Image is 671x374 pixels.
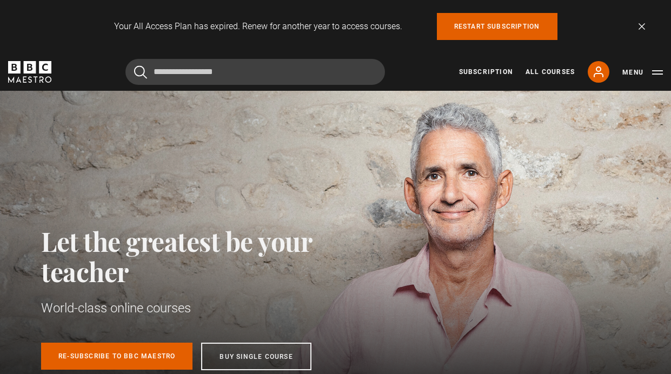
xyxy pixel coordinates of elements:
button: Submit the search query [134,65,147,79]
svg: BBC Maestro [8,61,51,83]
a: Buy single course [201,343,311,370]
a: Re-subscribe to BBC Maestro [41,343,192,370]
a: Restart subscription [437,13,557,40]
button: Toggle navigation [622,67,663,78]
p: Your All Access Plan has expired. Renew for another year to access courses. [114,20,402,33]
a: All Courses [526,67,575,77]
input: Search [125,59,385,85]
h1: World-class online courses [41,299,360,317]
h2: Let the greatest be your teacher [41,226,360,286]
a: Subscription [459,67,513,77]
